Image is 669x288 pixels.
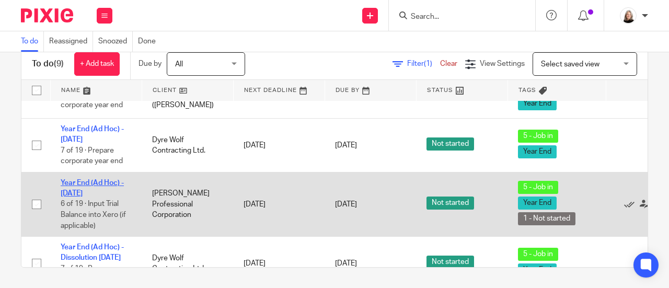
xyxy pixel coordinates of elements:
span: [DATE] [335,201,357,208]
span: Year End [518,263,557,277]
a: Reassigned [49,31,93,52]
span: 3 of 15 · Prepare corporate year end [61,91,123,109]
span: Not started [426,137,474,151]
span: Year End [518,197,557,210]
h1: To do [32,59,64,70]
img: Pixie [21,8,73,22]
span: 5 - Job in [518,130,558,143]
td: [DATE] [233,172,325,236]
span: View Settings [480,60,525,67]
span: 6 of 19 · Input Trial Balance into Xero (if applicable) [61,201,126,229]
a: Year End (Ad Hoc) - [DATE] [61,125,124,143]
span: [DATE] [335,142,357,149]
td: Dyre Wolf Contracting Ltd. [142,119,233,172]
span: 1 - Not started [518,212,575,225]
p: Due by [139,59,162,69]
img: Screenshot%202023-11-02%20134555.png [620,7,637,24]
input: Search [410,13,504,22]
span: (1) [424,60,432,67]
span: [DATE] [335,260,357,267]
span: Year End [518,145,557,158]
a: Mark as done [624,199,640,210]
span: 5 - Job in [518,181,558,194]
td: [PERSON_NAME] Professional Corporation [142,172,233,236]
span: Not started [426,197,474,210]
span: Tags [518,87,536,93]
a: To do [21,31,44,52]
a: Snoozed [98,31,133,52]
span: Select saved view [541,61,599,68]
td: [DATE] [233,119,325,172]
a: Done [138,31,161,52]
a: Year End (Ad Hoc) - Dissolution [DATE] [61,244,124,261]
span: (9) [54,60,64,68]
a: Clear [440,60,457,67]
span: Filter [407,60,440,67]
span: All [175,61,183,68]
span: Not started [426,256,474,269]
span: 7 of 19 · Prepare corporate year end [61,265,123,283]
span: Year End [518,97,557,110]
span: 7 of 19 · Prepare corporate year end [61,147,123,165]
span: 5 - Job in [518,248,558,261]
a: + Add task [74,52,120,76]
a: Year End (Ad Hoc) - [DATE] [61,179,124,197]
